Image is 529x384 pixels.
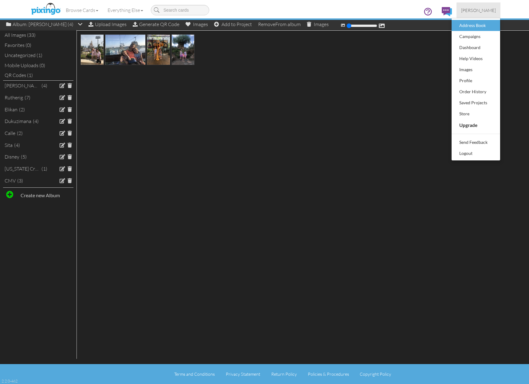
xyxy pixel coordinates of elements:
[5,130,15,137] div: Calle
[41,82,47,89] div: (4)
[3,70,73,80] div: QR Codes (1)
[29,2,62,17] img: pixingo logo
[452,148,500,159] a: Logout
[147,34,170,65] img: 20231007-210028-c27ba2c6e781-500.jpeg
[452,64,500,75] a: Images
[103,2,148,18] a: Everything Else
[442,7,452,16] img: comments.svg
[271,371,297,377] a: Return Policy
[3,30,73,40] div: All Images (33)
[174,371,215,377] a: Terms and Conditions
[458,120,494,130] div: Upgrade
[6,20,82,29] div: Album: [PERSON_NAME] (4)
[151,5,209,15] input: Search cards
[5,94,23,101] div: Rutherig
[457,2,500,18] a: [PERSON_NAME]
[2,378,18,384] div: 2.2.0-462
[5,165,40,172] div: [US_STATE] Cruise/Cruisetour
[452,108,500,119] a: Store
[452,31,500,42] a: Campaigns
[458,138,494,147] div: Send Feedback
[458,21,494,30] div: Address Book
[61,2,103,18] a: Browse Cards
[5,177,16,184] div: CMV
[452,119,500,131] a: Upgrade
[458,65,494,74] div: Images
[458,43,494,52] div: Dashboard
[308,371,349,377] a: Policies & Procedures
[452,42,500,53] a: Dashboard
[5,82,40,89] div: [PERSON_NAME]
[458,109,494,118] div: Store
[5,118,31,125] div: Dukuzimana
[171,34,195,65] img: 20231007-210014-662abc2c48a0-500.jpeg
[452,86,500,97] a: Order History
[452,137,500,148] a: Send Feedback
[41,165,47,172] div: (1)
[452,97,500,108] a: Saved Projects
[226,371,260,377] a: Privacy Statement
[5,142,13,149] div: Sita
[21,153,27,160] div: (5)
[88,20,127,29] div: Upload Images
[5,153,19,160] div: Disney
[25,94,30,101] div: (7)
[17,130,23,137] div: (2)
[3,40,73,50] div: Favorites (0)
[458,76,494,85] div: Profile
[3,50,73,60] div: Uncategorized (1)
[105,34,146,65] img: 20231007-210033-148cd87d5c1b-500.jpeg
[3,60,73,71] div: Mobile Uploads (0)
[19,106,25,113] div: (2)
[360,371,391,377] a: Copyright Policy
[80,34,104,65] img: 20231007-210036-400827eb40f7-500.jpeg
[458,87,494,96] div: Order History
[458,54,494,63] div: Help Videos
[14,142,20,149] div: (4)
[21,192,60,198] strong: Create new Album
[452,20,500,31] a: Address Book
[33,118,39,125] div: (4)
[5,106,18,113] div: Elikan
[17,177,23,184] div: (3)
[458,32,494,41] div: Campaigns
[458,98,494,107] div: Saved Projects
[461,8,496,13] span: [PERSON_NAME]
[452,53,500,64] a: Help Videos
[458,149,494,158] div: Logout
[452,75,500,86] a: Profile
